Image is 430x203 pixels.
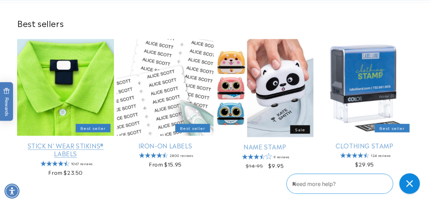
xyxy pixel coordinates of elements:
[117,141,213,149] a: Iron-On Labels
[17,39,413,182] ul: Slider
[286,171,423,196] iframe: Gorgias Floating Chat
[217,143,313,150] a: Name Stamp
[3,88,10,116] span: Rewards
[17,141,114,158] a: Stick N' Wear Stikins® Labels
[4,184,19,199] div: Accessibility Menu
[316,141,413,149] a: Clothing Stamp
[17,18,413,28] h2: Best sellers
